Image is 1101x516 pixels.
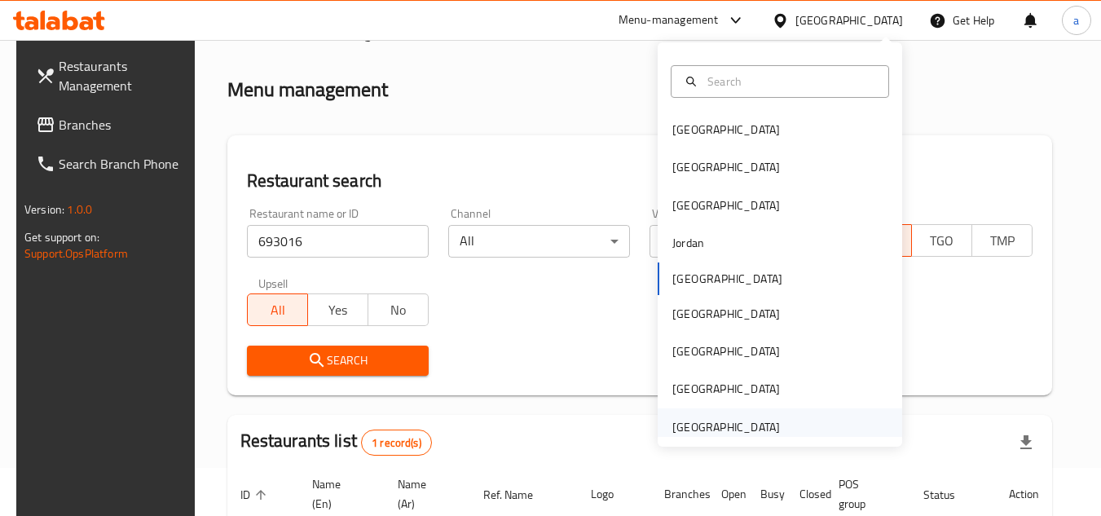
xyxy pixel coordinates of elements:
[795,11,903,29] div: [GEOGRAPHIC_DATA]
[672,418,780,436] div: [GEOGRAPHIC_DATA]
[312,474,366,514] span: Name (En)
[260,351,416,371] span: Search
[362,435,431,451] span: 1 record(s)
[286,24,292,44] li: /
[240,429,432,456] h2: Restaurants list
[672,234,704,252] div: Jordan
[839,474,891,514] span: POS group
[59,115,187,135] span: Branches
[368,293,429,326] button: No
[247,225,429,258] input: Search for restaurant name or ID..
[672,305,780,323] div: [GEOGRAPHIC_DATA]
[619,11,719,30] div: Menu-management
[701,73,879,90] input: Search
[672,196,780,214] div: [GEOGRAPHIC_DATA]
[247,293,308,326] button: All
[247,169,1033,193] h2: Restaurant search
[650,225,831,258] div: All
[672,121,780,139] div: [GEOGRAPHIC_DATA]
[240,485,271,505] span: ID
[398,474,451,514] span: Name (Ar)
[67,199,92,220] span: 1.0.0
[672,158,780,176] div: [GEOGRAPHIC_DATA]
[862,208,903,219] label: Delivery
[923,485,976,505] span: Status
[258,277,288,289] label: Upsell
[1006,423,1046,462] div: Export file
[448,225,630,258] div: All
[23,144,200,183] a: Search Branch Phone
[59,56,187,95] span: Restaurants Management
[254,298,302,322] span: All
[971,224,1033,257] button: TMP
[24,227,99,248] span: Get support on:
[1073,11,1079,29] span: a
[307,293,368,326] button: Yes
[911,224,972,257] button: TGO
[672,342,780,360] div: [GEOGRAPHIC_DATA]
[979,229,1026,253] span: TMP
[361,430,432,456] div: Total records count
[24,199,64,220] span: Version:
[247,346,429,376] button: Search
[315,298,362,322] span: Yes
[59,154,187,174] span: Search Branch Phone
[24,243,128,264] a: Support.OpsPlatform
[298,24,407,44] span: Menu management
[375,298,422,322] span: No
[23,105,200,144] a: Branches
[227,77,388,103] h2: Menu management
[672,380,780,398] div: [GEOGRAPHIC_DATA]
[483,485,554,505] span: Ref. Name
[918,229,966,253] span: TGO
[23,46,200,105] a: Restaurants Management
[227,24,280,44] a: Home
